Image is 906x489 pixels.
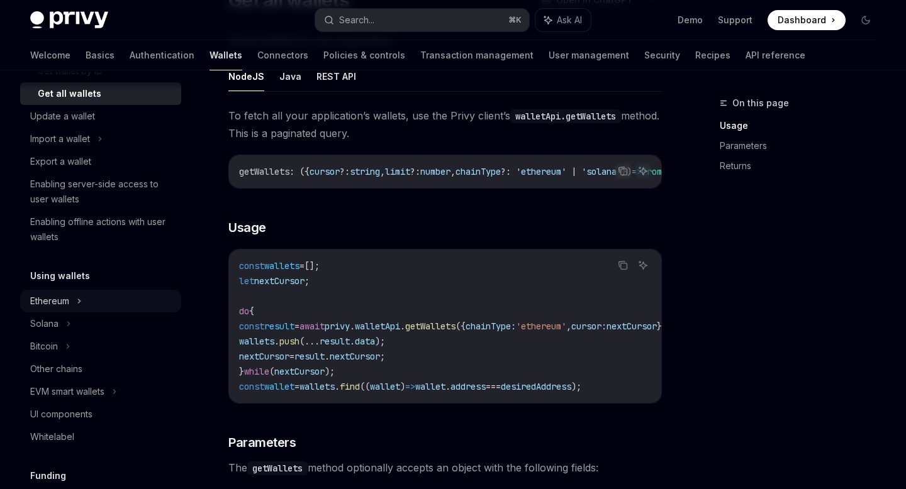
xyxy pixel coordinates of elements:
[720,116,886,136] a: Usage
[210,40,242,70] a: Wallets
[228,62,264,91] button: NodeJS
[289,166,310,177] span: : ({
[657,321,672,332] span: });
[30,154,91,169] div: Export a wallet
[30,339,58,354] div: Bitcoin
[239,336,274,347] span: wallets
[410,166,420,177] span: ?:
[335,381,340,392] span: .
[325,366,335,377] span: );
[20,211,181,248] a: Enabling offline actions with user wallets
[768,10,846,30] a: Dashboard
[339,13,374,28] div: Search...
[466,321,516,332] span: chainType:
[228,434,296,451] span: Parameters
[405,381,415,392] span: =>
[400,321,405,332] span: .
[445,381,450,392] span: .
[228,219,266,236] span: Usage
[239,275,254,287] span: let
[130,40,194,70] a: Authentication
[607,321,657,332] span: nextCursor
[247,461,308,475] code: getWallets
[370,381,400,392] span: wallet
[360,381,370,392] span: ((
[330,351,380,362] span: nextCursor
[566,321,571,332] span: ,
[294,351,325,362] span: result
[86,40,115,70] a: Basics
[778,14,826,26] span: Dashboard
[305,336,320,347] span: ...
[30,11,108,29] img: dark logo
[615,257,631,273] button: Copy the contents from the code block
[30,294,69,309] div: Ethereum
[557,14,582,26] span: Ask AI
[299,321,325,332] span: await
[325,321,350,332] span: privy
[316,62,356,91] button: REST API
[632,166,642,177] span: =>
[340,166,350,177] span: ?:
[20,173,181,211] a: Enabling server-side access to user wallets
[320,336,350,347] span: result
[415,381,445,392] span: wallet
[310,166,340,177] span: cursor
[420,40,534,70] a: Transaction management
[244,366,269,377] span: while
[264,321,294,332] span: result
[516,321,566,332] span: 'ethereum'
[678,14,703,26] a: Demo
[486,381,501,392] span: ===
[239,351,289,362] span: nextCursor
[615,163,631,179] button: Copy the contents from the code block
[456,321,466,332] span: ({
[30,40,70,70] a: Welcome
[375,336,385,347] span: );
[355,336,375,347] span: data
[510,109,621,123] code: walletApi.getWallets
[269,366,274,377] span: (
[380,351,385,362] span: ;
[450,166,456,177] span: ,
[299,260,305,272] span: =
[274,366,325,377] span: nextCursor
[571,321,607,332] span: cursor:
[385,166,410,177] span: limit
[856,10,876,30] button: Toggle dark mode
[732,96,789,111] span: On this page
[305,260,320,272] span: [];
[355,321,400,332] span: walletApi
[20,82,181,105] a: Get all wallets
[254,275,305,287] span: nextCursor
[350,321,355,332] span: .
[239,260,264,272] span: const
[20,426,181,448] a: Whitelabel
[299,336,305,347] span: (
[20,150,181,173] a: Export a wallet
[718,14,752,26] a: Support
[30,109,95,124] div: Update a wallet
[635,163,651,179] button: Ask AI
[323,40,405,70] a: Policies & controls
[20,105,181,128] a: Update a wallet
[521,166,561,177] span: ethereum
[294,321,299,332] span: =
[405,321,456,332] span: getWallets
[30,214,174,245] div: Enabling offline actions with user wallets
[279,62,301,91] button: Java
[420,166,450,177] span: number
[239,366,244,377] span: }
[30,468,66,483] h5: Funding
[325,351,330,362] span: .
[30,384,104,399] div: EVM smart wallets
[456,166,501,177] span: chainType
[586,166,617,177] span: solana
[380,166,385,177] span: ,
[400,381,405,392] span: )
[720,136,886,156] a: Parameters
[350,336,355,347] span: .
[257,40,308,70] a: Connectors
[315,9,528,31] button: Search...⌘K
[30,268,90,283] h5: Using wallets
